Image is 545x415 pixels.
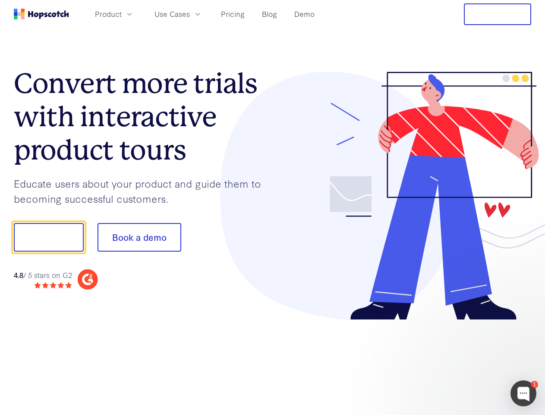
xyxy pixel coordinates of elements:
a: Blog [258,7,280,21]
a: Home [14,9,69,19]
span: Product [95,9,122,19]
strong: 4.8 [14,270,23,280]
div: 1 [531,381,538,388]
h1: Convert more trials with interactive product tours [14,67,273,166]
button: Show me! [14,223,84,252]
button: Free Trial [464,3,531,25]
p: Educate users about your product and guide them to becoming successful customers. [14,176,273,206]
a: Demo [291,7,318,21]
button: Product [90,7,139,21]
button: Book a demo [98,223,181,252]
button: Use Cases [149,7,207,21]
span: Use Cases [154,9,190,19]
div: / 5 stars on G2 [14,270,72,281]
a: Pricing [217,7,248,21]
